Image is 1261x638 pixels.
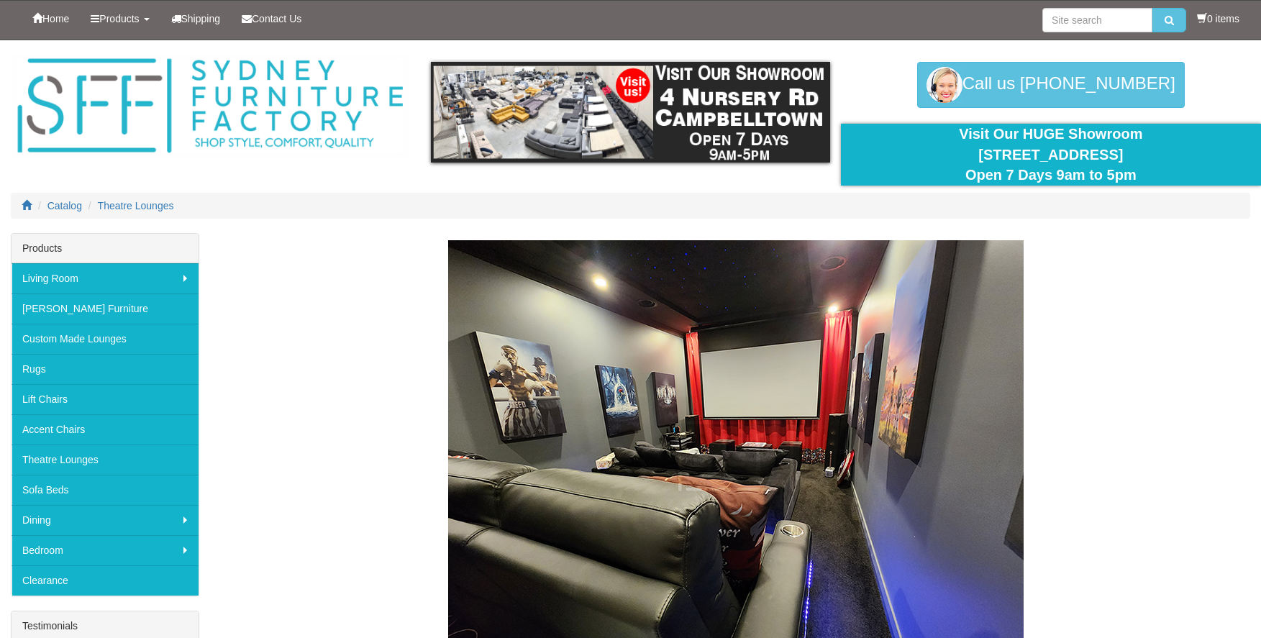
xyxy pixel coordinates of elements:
a: Catalog [47,200,82,211]
a: Shipping [160,1,232,37]
a: [PERSON_NAME] Furniture [12,293,199,324]
span: Home [42,13,69,24]
a: Contact Us [231,1,312,37]
a: Dining [12,505,199,535]
img: Sydney Furniture Factory [11,55,409,158]
a: Sofa Beds [12,475,199,505]
span: Contact Us [252,13,301,24]
a: Theatre Lounges [12,445,199,475]
a: Clearance [12,565,199,596]
input: Site search [1042,8,1152,32]
a: Home [22,1,80,37]
a: Lift Chairs [12,384,199,414]
div: Visit Our HUGE Showroom [STREET_ADDRESS] Open 7 Days 9am to 5pm [852,124,1250,186]
a: Rugs [12,354,199,384]
span: Products [99,13,139,24]
a: Accent Chairs [12,414,199,445]
a: Products [80,1,160,37]
a: Theatre Lounges [98,200,174,211]
div: Products [12,234,199,263]
span: Shipping [181,13,221,24]
img: showroom.gif [431,62,829,163]
li: 0 items [1197,12,1239,26]
a: Bedroom [12,535,199,565]
a: Custom Made Lounges [12,324,199,354]
a: Living Room [12,263,199,293]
